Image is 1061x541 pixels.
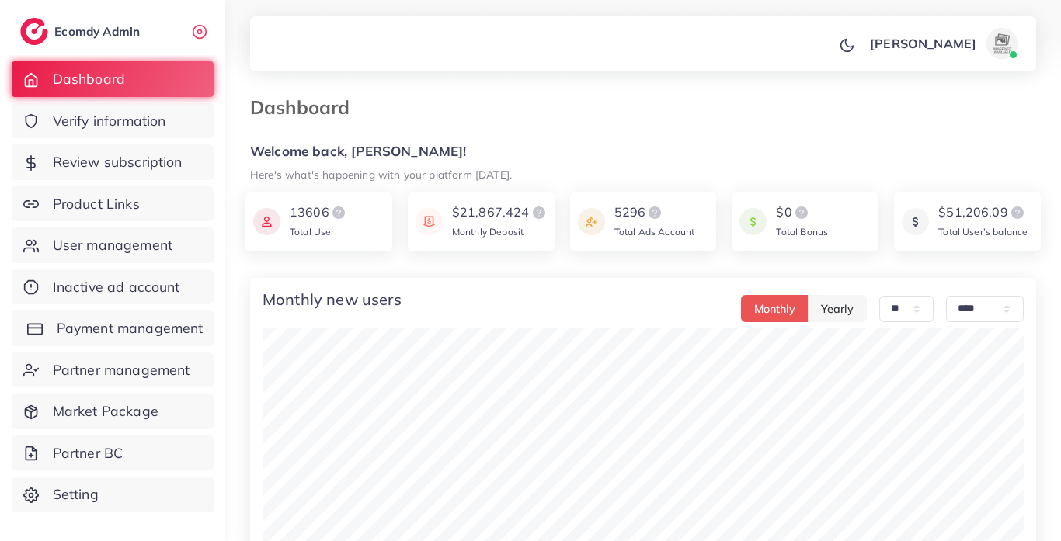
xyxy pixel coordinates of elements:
[870,34,976,53] p: [PERSON_NAME]
[54,24,144,39] h2: Ecomdy Admin
[741,295,809,322] button: Monthly
[253,203,280,240] img: icon payment
[986,28,1018,59] img: avatar
[250,168,512,181] small: Here's what's happening with your platform [DATE].
[776,203,828,222] div: $0
[250,144,1036,160] h5: Welcome back, [PERSON_NAME]!
[12,61,214,97] a: Dashboard
[12,227,214,263] a: User management
[614,226,695,238] span: Total Ads Account
[12,352,214,388] a: Partner management
[53,401,158,421] span: Market Package
[12,394,214,429] a: Market Package
[53,484,99,505] span: Setting
[290,203,348,222] div: 13606
[938,203,1028,222] div: $51,206.09
[776,226,828,238] span: Total Bonus
[12,435,214,471] a: Partner BC
[290,226,335,238] span: Total User
[645,203,664,222] img: logo
[452,203,548,222] div: $21,867.424
[12,186,214,222] a: Product Links
[250,96,362,119] h3: Dashboard
[416,203,443,240] img: icon payment
[12,269,214,305] a: Inactive ad account
[53,111,166,131] span: Verify information
[902,203,929,240] img: icon payment
[329,203,348,222] img: logo
[20,18,48,45] img: logo
[739,203,767,240] img: icon payment
[53,277,180,297] span: Inactive ad account
[57,318,204,338] span: Payment management
[12,103,214,139] a: Verify information
[263,290,402,309] h4: Monthly new users
[53,152,183,172] span: Review subscription
[1008,203,1027,222] img: logo
[938,226,1028,238] span: Total User’s balance
[792,203,811,222] img: logo
[12,144,214,180] a: Review subscription
[53,443,123,463] span: Partner BC
[53,69,125,89] span: Dashboard
[452,226,524,238] span: Monthly Deposit
[530,203,548,222] img: logo
[12,310,214,346] a: Payment management
[578,203,605,240] img: icon payment
[861,28,1024,59] a: [PERSON_NAME]avatar
[614,203,695,222] div: 5296
[53,194,140,214] span: Product Links
[12,477,214,512] a: Setting
[53,360,190,380] span: Partner management
[20,18,144,45] a: logoEcomdy Admin
[808,295,867,322] button: Yearly
[53,235,172,255] span: User management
